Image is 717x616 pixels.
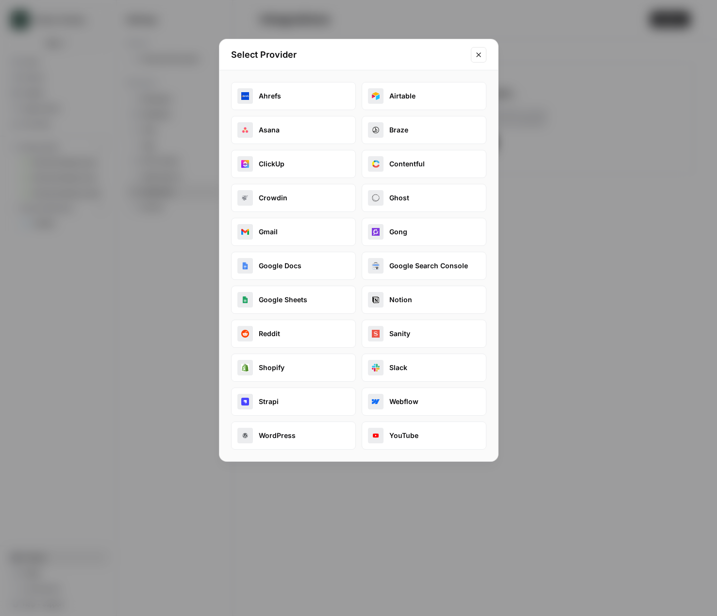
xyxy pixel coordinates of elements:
[231,252,356,280] button: google_docsGoogle Docs
[372,330,380,338] img: sanity
[372,228,380,236] img: gong
[231,150,356,178] button: clickupClickUp
[231,82,356,110] button: ahrefsAhrefs
[372,126,380,134] img: braze
[231,48,465,62] h2: Select Provider
[372,92,380,100] img: airtable_oauth
[231,218,356,246] button: gmailGmail
[362,184,486,212] button: ghostGhost
[241,296,249,304] img: google_sheets
[231,388,356,416] button: strapiStrapi
[241,126,249,134] img: asana
[372,398,380,405] img: webflow_oauth
[372,194,380,202] img: ghost
[362,286,486,314] button: notionNotion
[362,320,486,348] button: sanitySanity
[231,354,356,382] button: shopifyShopify
[362,354,486,382] button: slackSlack
[231,421,356,450] button: wordpressWordPress
[241,432,249,439] img: wordpress
[231,184,356,212] button: crowdinCrowdin
[372,296,380,304] img: notion
[372,262,380,270] img: google_search_console
[241,160,249,168] img: clickup
[372,432,380,439] img: youtube
[362,252,486,280] button: google_search_consoleGoogle Search Console
[372,160,380,168] img: contentful
[362,82,486,110] button: airtable_oauthAirtable
[241,330,249,338] img: reddit
[231,116,356,144] button: asanaAsana
[362,116,486,144] button: brazeBraze
[241,228,249,236] img: gmail
[241,364,249,372] img: shopify
[362,218,486,246] button: gongGong
[241,194,249,202] img: crowdin
[362,388,486,416] button: webflow_oauthWebflow
[231,320,356,348] button: redditReddit
[471,47,486,63] button: Close modal
[372,364,380,372] img: slack
[231,286,356,314] button: google_sheetsGoogle Sheets
[362,421,486,450] button: youtubeYouTube
[241,92,249,100] img: ahrefs
[362,150,486,178] button: contentfulContentful
[241,398,249,405] img: strapi
[241,262,249,270] img: google_docs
